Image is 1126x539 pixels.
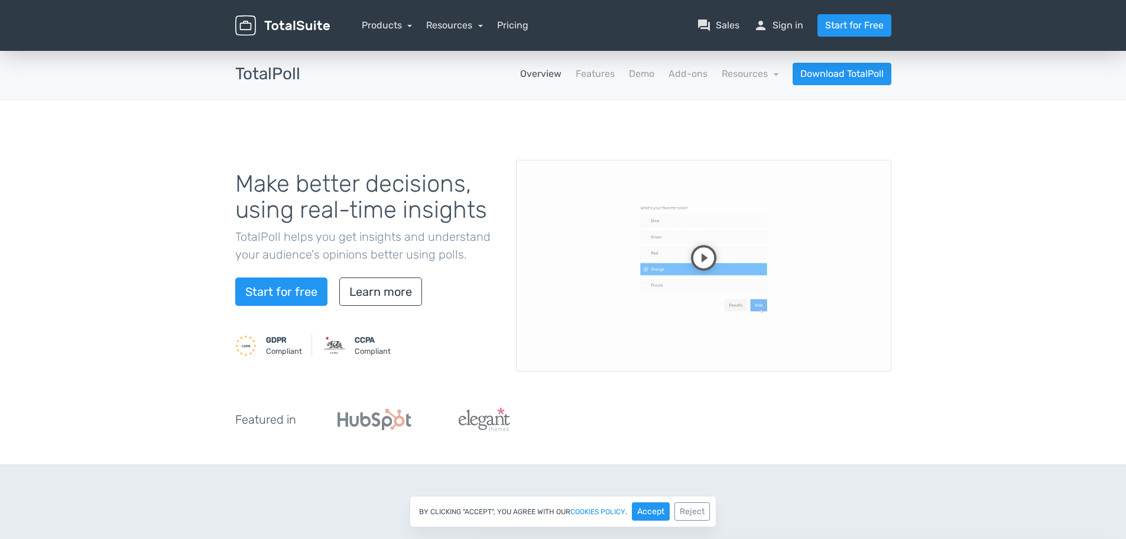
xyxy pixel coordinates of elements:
button: Accept [632,502,670,521]
small: Compliant [355,334,391,357]
a: Download TotalPoll [793,63,891,85]
a: Pricing [497,18,528,33]
span: person [754,18,768,33]
a: Start for Free [817,14,891,37]
img: TotalSuite for WordPress [235,15,330,36]
a: question_answerSales [697,18,739,33]
a: Products [362,20,413,31]
small: Compliant [266,334,302,357]
a: Resources [722,68,778,79]
a: Overview [520,67,562,81]
p: TotalPoll helps you get insights and understand your audience's opinions better using polls. [235,228,498,263]
a: Demo [629,67,654,81]
a: Learn more [339,277,422,306]
button: Reject [674,502,710,521]
strong: CCPA [355,335,375,344]
h1: Make better decisions, using real-time insights [235,171,498,223]
a: Start for free [235,277,327,306]
h5: Featured in [235,413,296,426]
img: ElegantThemes [459,408,510,431]
img: Hubspot [338,409,411,430]
h3: TotalPoll [235,65,300,83]
a: personSign in [754,18,803,33]
div: By clicking "Accept", you agree with our . [410,496,716,527]
a: cookies policy [570,508,625,515]
img: CCPA [324,335,345,356]
span: question_answer [697,18,711,33]
strong: GDPR [266,335,287,344]
img: GDPR [235,335,257,356]
a: Features [576,67,615,81]
a: Add-ons [669,67,708,81]
a: Resources [426,20,483,31]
